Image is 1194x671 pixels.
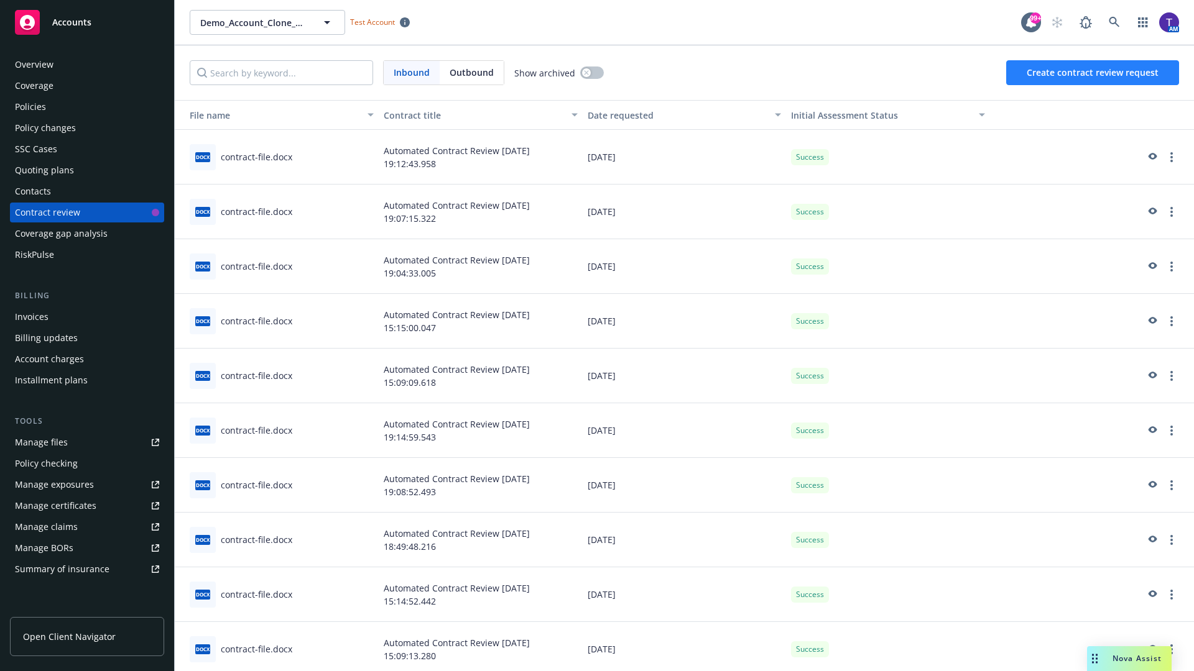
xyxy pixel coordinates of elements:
[15,139,57,159] div: SSC Cases
[1164,368,1179,383] a: more
[23,630,116,643] span: Open Client Navigator
[180,109,360,122] div: Toggle SortBy
[394,66,430,79] span: Inbound
[221,260,292,273] div: contract-file.docx
[1144,368,1159,383] a: preview
[10,118,164,138] a: Policy changes
[791,109,898,121] span: Initial Assessment Status
[52,17,91,27] span: Accounts
[10,604,164,616] div: Analytics hub
[1164,587,1179,602] a: more
[15,76,53,96] div: Coverage
[10,245,164,265] a: RiskPulse
[1164,259,1179,274] a: more
[221,205,292,218] div: contract-file.docx
[450,66,494,79] span: Outbound
[15,224,108,244] div: Coverage gap analysis
[190,60,373,85] input: Search by keyword...
[1159,12,1179,32] img: photo
[10,328,164,348] a: Billing updates
[15,160,74,180] div: Quoting plans
[384,61,440,84] span: Inbound
[10,454,164,473] a: Policy checking
[379,100,583,130] button: Contract title
[1113,653,1162,664] span: Nova Assist
[195,371,210,380] span: docx
[796,534,824,545] span: Success
[384,109,564,122] div: Contract title
[1144,259,1159,274] a: preview
[15,349,84,369] div: Account charges
[1144,314,1159,329] a: preview
[1087,646,1103,671] div: Drag to move
[379,567,583,622] div: Automated Contract Review [DATE] 15:14:52.442
[796,644,824,655] span: Success
[796,261,824,272] span: Success
[10,203,164,222] a: Contract review
[10,349,164,369] a: Account charges
[10,97,164,117] a: Policies
[379,239,583,294] div: Automated Contract Review [DATE] 19:04:33.005
[10,496,164,516] a: Manage certificates
[1073,10,1098,35] a: Report a Bug
[15,496,96,516] div: Manage certificates
[221,369,292,382] div: contract-file.docx
[1144,587,1159,602] a: preview
[583,100,787,130] button: Date requested
[796,480,824,491] span: Success
[1144,204,1159,219] a: preview
[10,475,164,495] a: Manage exposures
[10,5,164,40] a: Accounts
[15,97,46,117] div: Policies
[15,55,53,75] div: Overview
[15,432,68,452] div: Manage files
[1045,10,1070,35] a: Start snowing
[1144,532,1159,547] a: preview
[379,130,583,185] div: Automated Contract Review [DATE] 19:12:43.958
[379,294,583,349] div: Automated Contract Review [DATE] 15:15:00.047
[796,206,824,217] span: Success
[195,590,210,599] span: docx
[583,130,787,185] div: [DATE]
[1164,478,1179,493] a: more
[1131,10,1155,35] a: Switch app
[1164,532,1179,547] a: more
[583,403,787,458] div: [DATE]
[15,181,51,201] div: Contacts
[796,425,824,436] span: Success
[15,538,73,558] div: Manage BORs
[1144,150,1159,165] a: preview
[345,16,415,29] span: Test Account
[10,160,164,180] a: Quoting plans
[583,349,787,403] div: [DATE]
[796,589,824,600] span: Success
[195,262,210,271] span: docx
[10,370,164,390] a: Installment plans
[1144,642,1159,657] a: preview
[195,480,210,490] span: docx
[514,66,575,80] span: Show archived
[221,150,292,163] div: contract-file.docx
[379,513,583,567] div: Automated Contract Review [DATE] 18:49:48.216
[379,349,583,403] div: Automated Contract Review [DATE] 15:09:09.618
[10,432,164,452] a: Manage files
[221,314,292,327] div: contract-file.docx
[1164,642,1179,657] a: more
[1164,150,1179,165] a: more
[195,152,210,162] span: docx
[350,17,395,27] span: Test Account
[1102,10,1127,35] a: Search
[10,290,164,302] div: Billing
[15,245,54,265] div: RiskPulse
[195,316,210,326] span: docx
[221,478,292,491] div: contract-file.docx
[796,370,824,381] span: Success
[1006,60,1179,85] button: Create contract review request
[195,207,210,216] span: docx
[10,307,164,327] a: Invoices
[221,533,292,546] div: contract-file.docx
[379,185,583,239] div: Automated Contract Review [DATE] 19:07:15.322
[15,203,80,222] div: Contract review
[1164,204,1179,219] a: more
